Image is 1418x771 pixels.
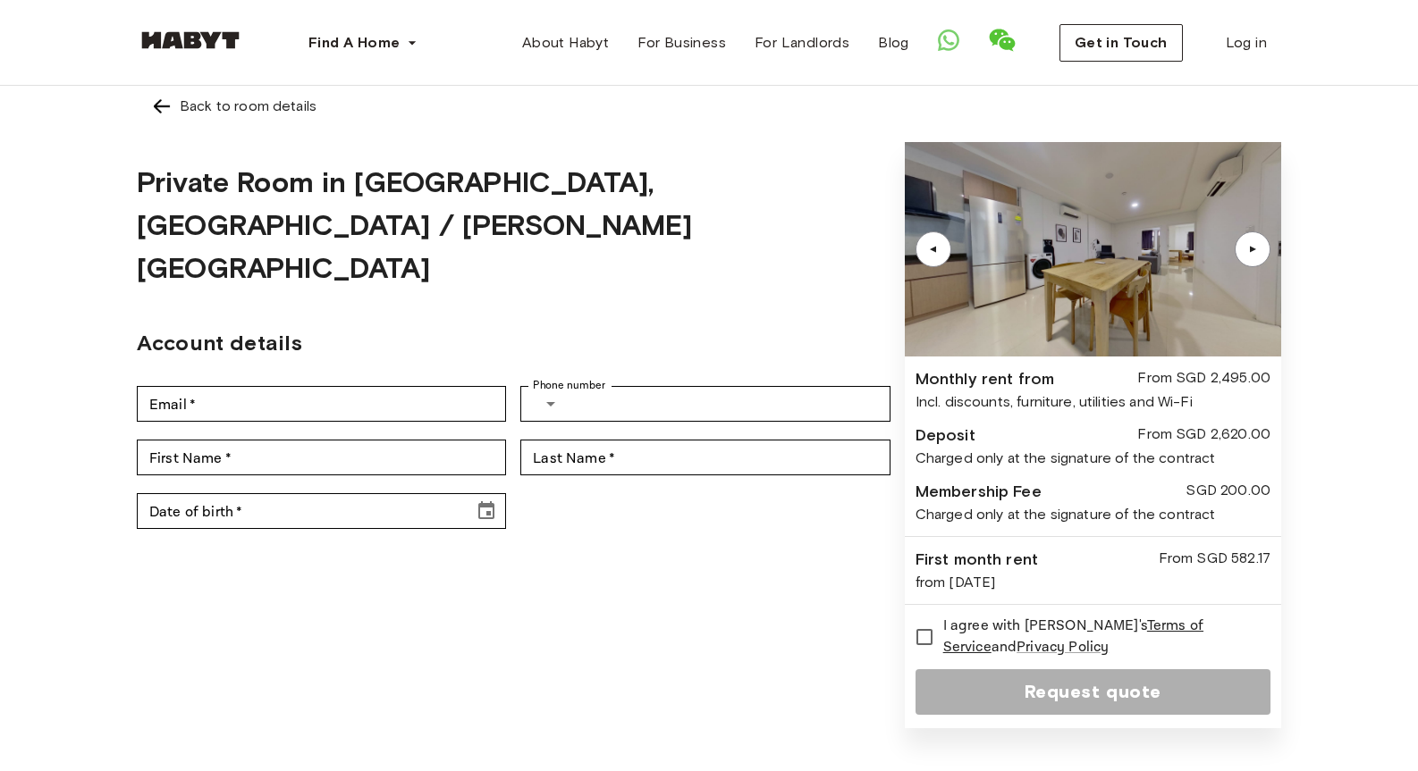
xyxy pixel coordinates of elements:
a: Left pointing arrowBack to room details [137,81,1281,131]
div: Membership Fee [916,480,1042,504]
button: Choose date [468,493,504,529]
label: Phone number [533,378,605,393]
div: from [DATE] [916,572,1270,593]
button: Get in Touch [1059,24,1183,62]
span: Blog [878,32,909,54]
span: For Business [637,32,726,54]
a: Log in [1211,25,1281,61]
div: ▲ [1244,244,1262,255]
a: For Business [623,25,740,61]
div: From SGD 2,620.00 [1137,423,1270,448]
a: About Habyt [508,25,623,61]
a: Show WeChat QR Code [988,26,1017,61]
img: Image of the room [905,142,1281,356]
div: Monthly rent from [916,367,1055,391]
button: Find A Home [294,25,432,61]
div: Back to room details [180,96,317,117]
a: For Landlords [740,25,864,61]
span: I agree with [PERSON_NAME]'s and [943,616,1256,658]
span: Log in [1226,32,1267,54]
div: First month rent [916,548,1038,572]
div: From SGD 2,495.00 [1137,367,1270,391]
span: About Habyt [522,32,609,54]
div: ▲ [924,244,942,255]
div: Deposit [916,423,975,448]
div: Charged only at the signature of the contract [916,504,1270,525]
div: Charged only at the signature of the contract [916,448,1270,469]
h2: Account details [137,327,890,359]
h1: Private Room in [GEOGRAPHIC_DATA], [GEOGRAPHIC_DATA] / [PERSON_NAME][GEOGRAPHIC_DATA] [137,161,890,289]
div: Incl. discounts, furniture, utilities and Wi-Fi [916,391,1270,413]
a: Open WhatsApp [938,29,959,57]
img: Left pointing arrow [151,96,173,117]
img: Habyt [137,31,244,49]
span: For Landlords [755,32,849,54]
span: Find A Home [308,32,400,54]
a: Blog [864,25,924,61]
div: From SGD 582.17 [1159,548,1270,572]
div: SGD 200.00 [1186,480,1270,504]
a: Privacy Policy [1017,638,1109,657]
button: Select country [533,386,569,422]
span: Get in Touch [1075,32,1168,54]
